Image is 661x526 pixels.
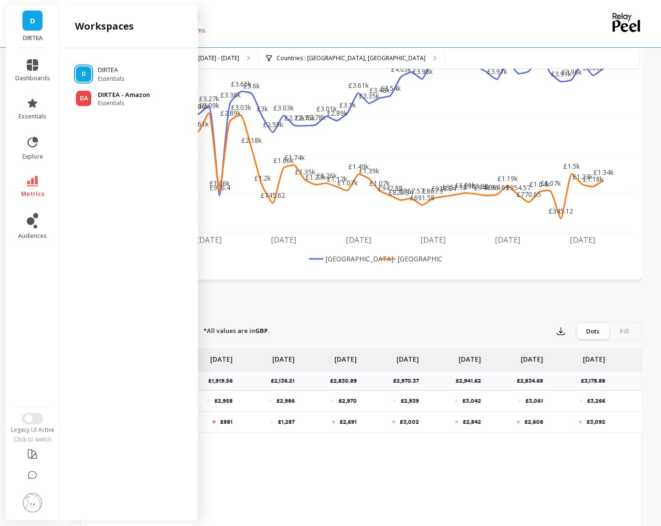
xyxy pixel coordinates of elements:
p: £3,092 [586,418,605,426]
p: £1,919.56 [208,377,238,385]
p: £2,691 [340,418,357,426]
h2: workspaces [75,20,134,33]
p: £1,287 [278,418,295,426]
p: £3,002 [400,418,419,426]
div: Fill [608,323,640,339]
p: £3,061 [525,397,543,405]
p: £2,842 [463,418,481,426]
span: D [30,15,35,26]
p: [DATE] [521,349,543,364]
p: £2,958 [214,397,233,405]
p: £2,608 [524,418,543,426]
button: Switch to New UI [22,413,43,424]
p: Countries : [GEOGRAPHIC_DATA], [GEOGRAPHIC_DATA] [277,54,426,62]
span: essentials [19,113,46,120]
p: £3,178.88 [581,377,611,385]
div: Legacy UI Active [6,426,60,434]
p: [DATE] [458,349,481,364]
p: [DATE] [210,349,233,364]
span: dashboards [15,75,50,82]
img: profile picture [23,493,42,512]
p: £881 [220,418,233,426]
p: £3,042 [462,397,481,405]
span: metrics [21,190,44,198]
div: Dots [577,323,608,339]
span: D [82,70,86,78]
p: DIRTEA - Amazon [98,90,150,100]
span: DA [80,95,88,102]
p: £2,834.68 [517,377,549,385]
p: [DATE] [396,349,419,364]
p: £2,830.89 [330,377,362,385]
p: £2,970.37 [393,377,425,385]
div: Click to switch [6,436,60,443]
p: DIRTEA [15,34,50,42]
p: £2,136.21 [271,377,300,385]
p: *All values are in [203,326,270,336]
span: Essentials [98,75,124,83]
span: audiences [18,232,47,240]
p: £3,266 [587,397,605,405]
span: Essentials [98,99,150,107]
p: £2,939 [401,397,419,405]
p: [DATE] [334,349,357,364]
nav: Tabs [80,294,642,316]
strong: GBP. [255,326,270,335]
span: explore [22,153,43,161]
p: DIRTEA [98,65,124,75]
p: [DATE] [583,349,605,364]
p: [DATE] [272,349,295,364]
p: £2,941.62 [456,377,487,385]
p: £2,986 [277,397,295,405]
p: £2,970 [339,397,357,405]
